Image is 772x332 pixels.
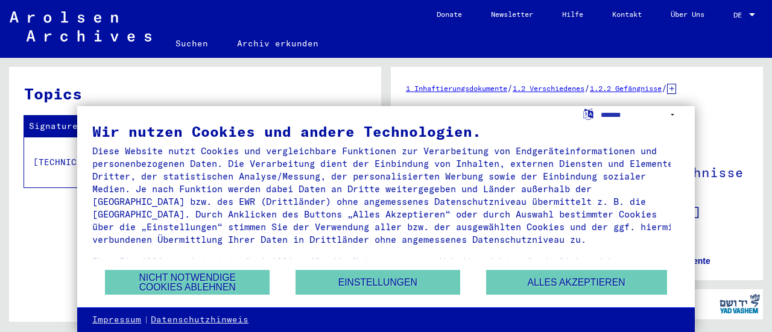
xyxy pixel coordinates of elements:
button: Nicht notwendige Cookies ablehnen [105,270,270,295]
a: Datenschutzhinweis [151,314,248,326]
td: [TECHNICAL_ID] [24,137,110,187]
label: Sprache auswählen [582,108,595,119]
span: DE [733,11,747,19]
a: 1 Inhaftierungsdokumente [406,84,507,93]
a: Archiv erkunden [223,29,333,58]
a: 1.2 Verschiedenes [513,84,584,93]
select: Sprache auswählen [601,106,680,124]
a: 1.2.2 Gefängnisse [590,84,662,93]
div: Wir nutzen Cookies und andere Technologien. [92,124,680,139]
span: / [584,83,590,93]
th: Signature [24,116,110,137]
b: Anzahl Dokumente [634,256,710,266]
h3: Topics [24,82,365,105]
button: Alles akzeptieren [486,270,667,295]
button: Einstellungen [296,270,460,295]
img: yv_logo.png [717,289,762,319]
img: Arolsen_neg.svg [10,11,151,42]
div: Diese Website nutzt Cookies und vergleichbare Funktionen zur Verarbeitung von Endgeräteinformatio... [92,145,680,246]
a: Suchen [161,29,223,58]
span: / [507,83,513,93]
span: / [662,83,667,93]
a: Impressum [92,314,141,326]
